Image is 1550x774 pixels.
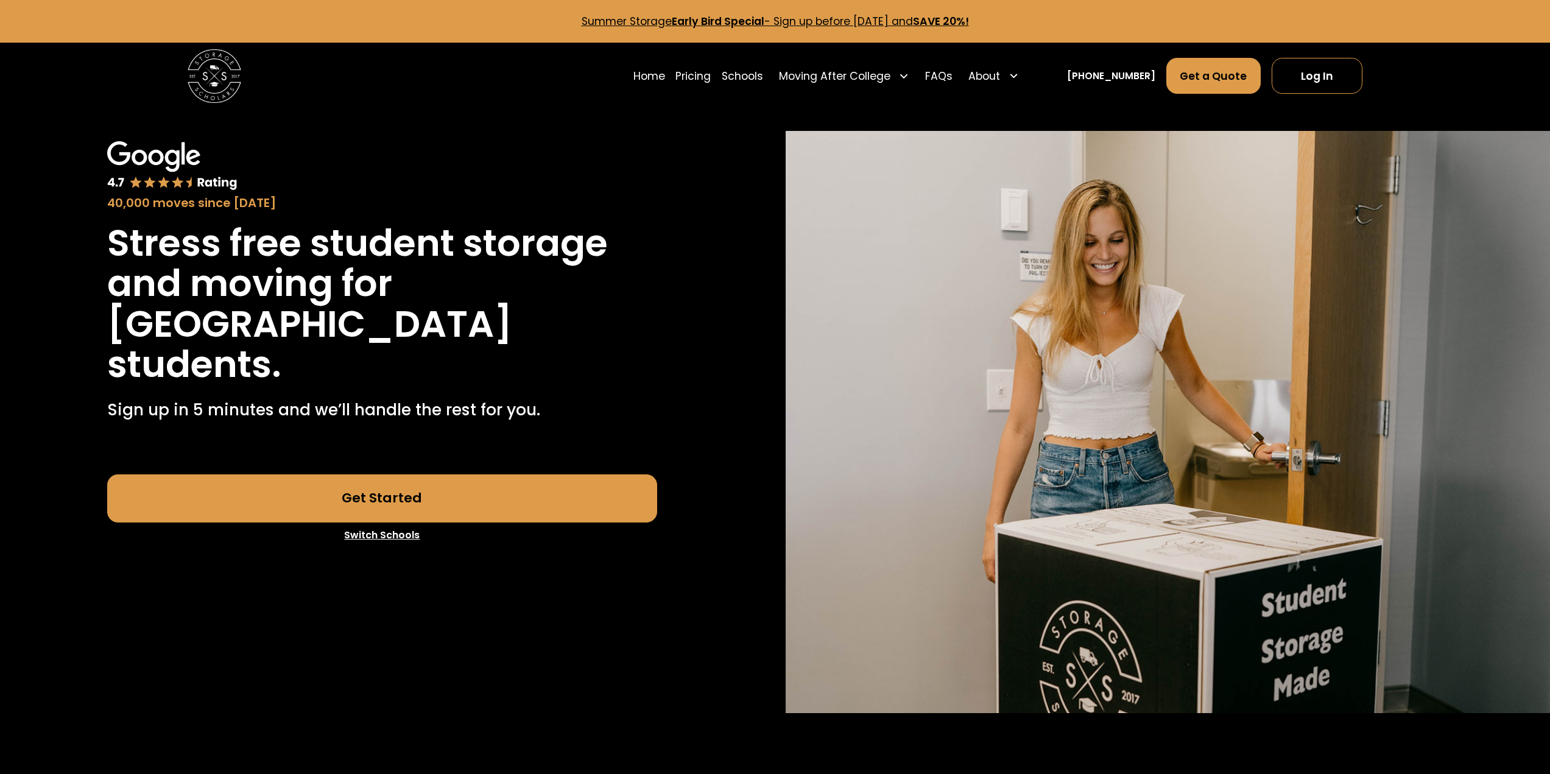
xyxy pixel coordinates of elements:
a: Get a Quote [1166,58,1261,94]
a: Get Started [107,474,658,522]
a: Pricing [675,57,711,94]
p: Sign up in 5 minutes and we’ll handle the rest for you. [107,398,540,421]
img: Storage Scholars will have everything waiting for you in your room when you arrive to campus. [786,131,1550,713]
a: Log In [1272,58,1362,94]
div: About [968,68,1000,84]
a: [PHONE_NUMBER] [1067,69,1155,83]
a: Summer StorageEarly Bird Special- Sign up before [DATE] andSAVE 20%! [582,14,969,29]
strong: Early Bird Special [672,14,764,29]
h1: Stress free student storage and moving for [107,223,658,304]
div: Moving After College [779,68,890,84]
a: FAQs [925,57,953,94]
img: Storage Scholars main logo [188,49,241,103]
a: Home [633,57,665,94]
strong: SAVE 20%! [913,14,969,29]
img: Google 4.7 star rating [107,141,238,191]
h1: [GEOGRAPHIC_DATA] [107,304,512,344]
a: Schools [722,57,763,94]
a: Switch Schools [107,522,658,548]
div: 40,000 moves since [DATE] [107,194,658,213]
h1: students. [107,344,281,384]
